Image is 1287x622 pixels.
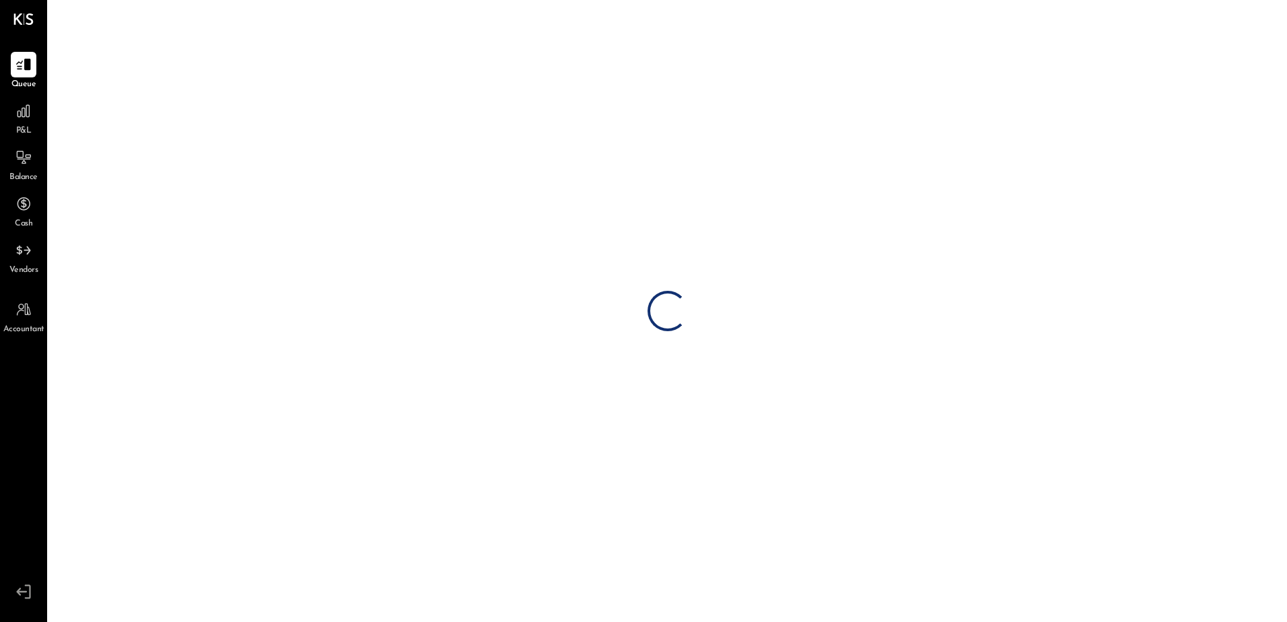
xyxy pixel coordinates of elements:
span: P&L [16,125,32,137]
span: Cash [15,218,32,230]
a: Balance [1,145,46,184]
a: Queue [1,52,46,91]
span: Queue [11,79,36,91]
a: P&L [1,98,46,137]
a: Cash [1,191,46,230]
a: Accountant [1,297,46,336]
span: Balance [9,172,38,184]
span: Accountant [3,324,44,336]
span: Vendors [9,265,38,277]
a: Vendors [1,238,46,277]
